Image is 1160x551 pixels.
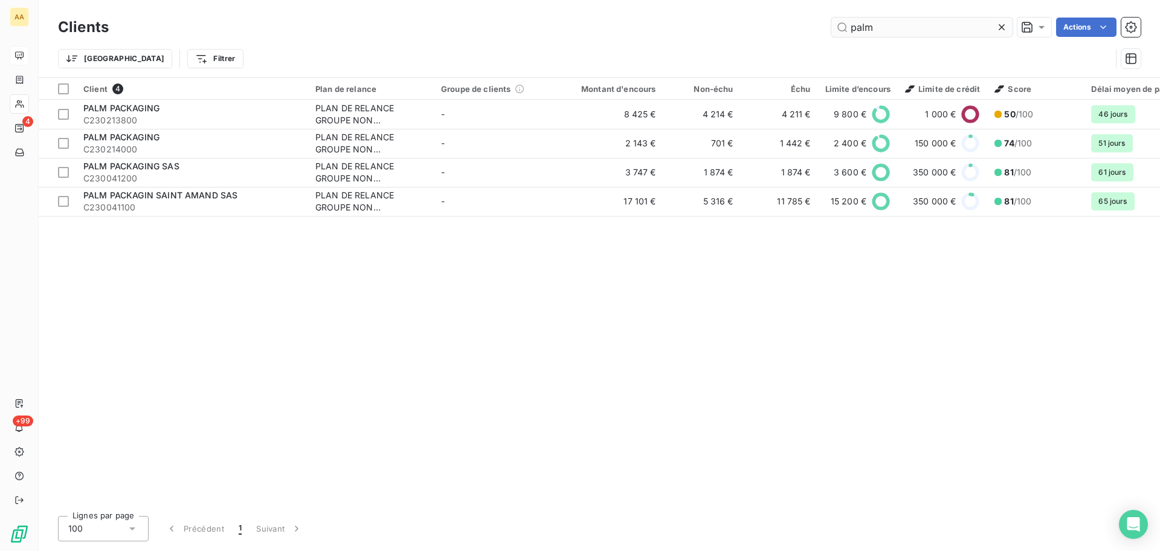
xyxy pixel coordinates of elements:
td: 11 785 € [741,187,818,216]
button: Suivant [249,516,310,541]
td: 2 143 € [559,129,663,158]
span: PALM PACKAGING [83,103,159,113]
div: PLAN DE RELANCE GROUPE NON AUTOMATIQUE [315,131,427,155]
td: 701 € [663,129,741,158]
span: 350 000 € [913,195,956,207]
img: Logo LeanPay [10,524,29,544]
span: /100 [1004,108,1033,120]
button: Précédent [158,516,231,541]
span: 51 jours [1091,134,1132,152]
span: 3 600 € [834,166,866,178]
span: 65 jours [1091,192,1134,210]
span: 81 [1004,167,1013,177]
div: Limite d’encours [825,84,891,94]
span: - [441,196,445,206]
span: 15 200 € [831,195,866,207]
div: Non-échu [671,84,733,94]
td: 1 874 € [741,158,818,187]
span: - [441,167,445,177]
span: - [441,138,445,148]
span: Score [994,84,1031,94]
button: 1 [231,516,249,541]
td: 3 747 € [559,158,663,187]
td: 4 214 € [663,100,741,129]
span: Groupe de clients [441,84,511,94]
span: 50 [1004,109,1015,119]
div: AA [10,7,29,27]
div: Open Intercom Messenger [1119,510,1148,539]
span: - [441,109,445,119]
span: 100 [68,523,83,535]
span: 1 [239,523,242,535]
div: Montant d'encours [567,84,656,94]
span: PALM PACKAGIN SAINT AMAND SAS [83,190,237,200]
td: 4 211 € [741,100,818,129]
span: 46 jours [1091,105,1135,123]
span: +99 [13,416,33,426]
button: [GEOGRAPHIC_DATA] [58,49,172,68]
div: PLAN DE RELANCE GROUPE NON AUTOMATIQUE [315,189,427,214]
span: PALM PACKAGING SAS [83,161,179,171]
input: Rechercher [831,18,1013,37]
td: 17 101 € [559,187,663,216]
span: /100 [1004,166,1031,178]
span: 4 [22,116,33,127]
span: Client [83,84,108,94]
td: 5 316 € [663,187,741,216]
span: C230041100 [83,201,301,214]
span: C230214000 [83,143,301,155]
span: /100 [1004,137,1032,149]
td: 1 874 € [663,158,741,187]
span: 350 000 € [913,166,956,178]
div: Échu [748,84,811,94]
span: 74 [1004,138,1014,148]
td: 8 425 € [559,100,663,129]
div: Plan de relance [315,84,427,94]
span: 2 400 € [834,137,866,149]
span: 9 800 € [834,108,866,120]
span: PALM PACKAGING [83,132,159,142]
span: /100 [1004,195,1031,207]
span: C230041200 [83,172,301,184]
span: 4 [112,83,123,94]
button: Actions [1056,18,1116,37]
span: 150 000 € [915,137,956,149]
h3: Clients [58,16,109,38]
span: 81 [1004,196,1013,206]
span: C230213800 [83,114,301,126]
span: 61 jours [1091,163,1133,181]
span: Limite de crédit [905,84,980,94]
span: 1 000 € [925,108,956,120]
div: PLAN DE RELANCE GROUPE NON AUTOMATIQUE [315,160,427,184]
button: Filtrer [187,49,243,68]
td: 1 442 € [741,129,818,158]
div: PLAN DE RELANCE GROUPE NON AUTOMATIQUE [315,102,427,126]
